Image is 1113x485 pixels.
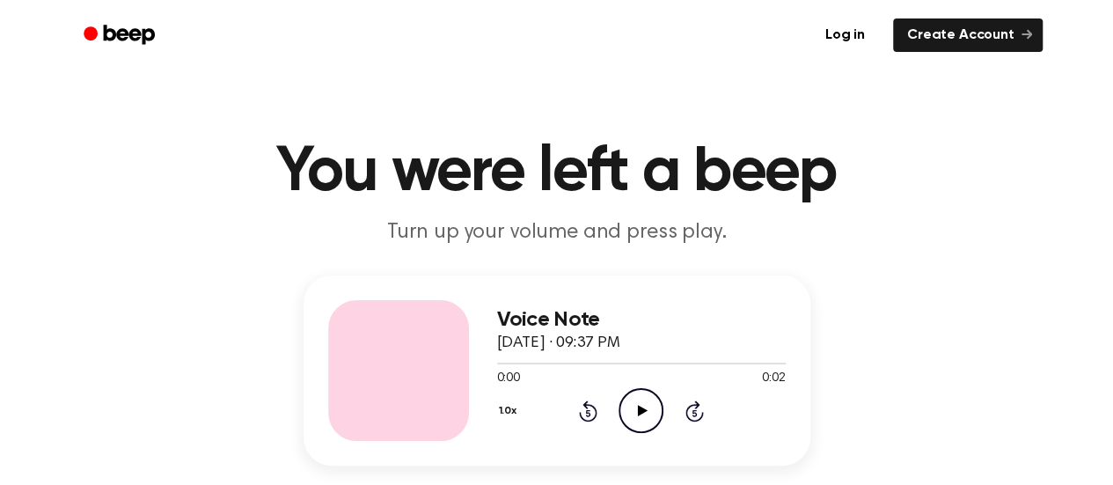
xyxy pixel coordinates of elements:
h1: You were left a beep [106,141,1007,204]
a: Create Account [893,18,1043,52]
span: 0:00 [497,370,520,388]
h3: Voice Note [497,308,786,332]
span: 0:02 [762,370,785,388]
a: Log in [808,15,882,55]
a: Beep [71,18,171,53]
span: [DATE] · 09:37 PM [497,335,620,351]
button: 1.0x [497,396,524,426]
p: Turn up your volume and press play. [219,218,895,247]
